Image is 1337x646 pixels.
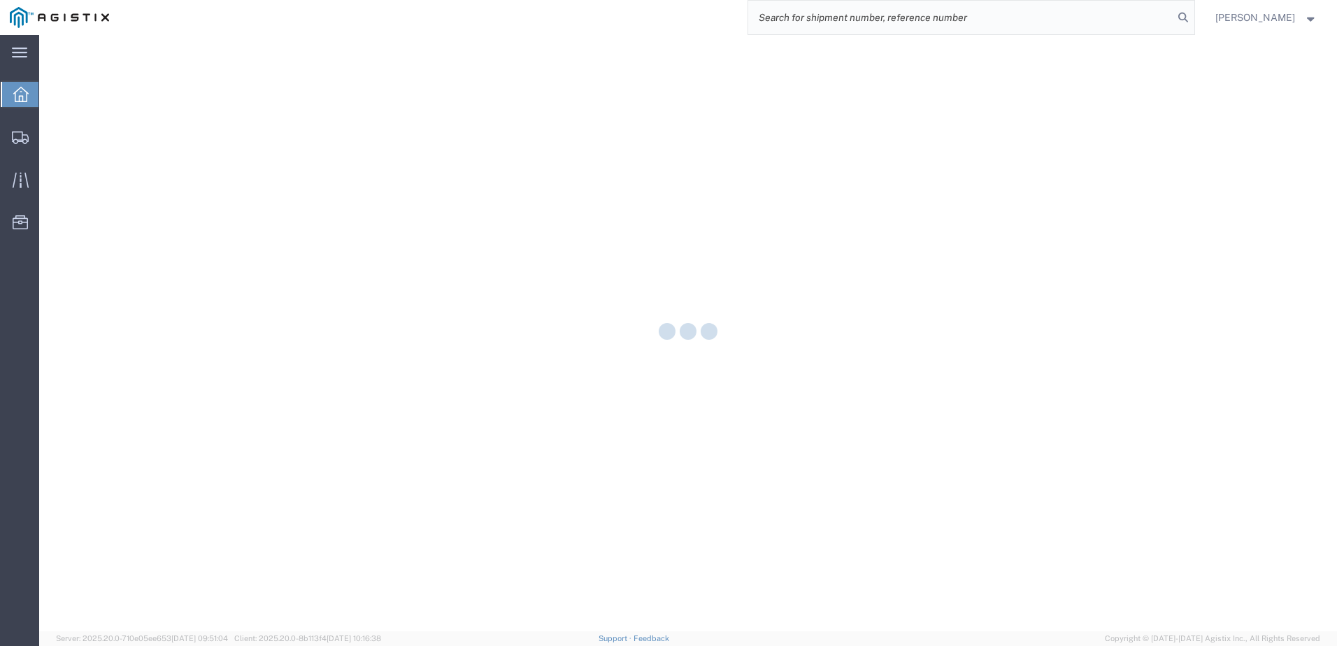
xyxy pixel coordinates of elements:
[171,634,228,643] span: [DATE] 09:51:04
[234,634,381,643] span: Client: 2025.20.0-8b113f4
[1215,10,1295,25] span: Justin Chao
[634,634,669,643] a: Feedback
[56,634,228,643] span: Server: 2025.20.0-710e05ee653
[327,634,381,643] span: [DATE] 10:16:38
[10,7,109,28] img: logo
[1105,633,1320,645] span: Copyright © [DATE]-[DATE] Agistix Inc., All Rights Reserved
[599,634,634,643] a: Support
[748,1,1173,34] input: Search for shipment number, reference number
[1215,9,1318,26] button: [PERSON_NAME]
